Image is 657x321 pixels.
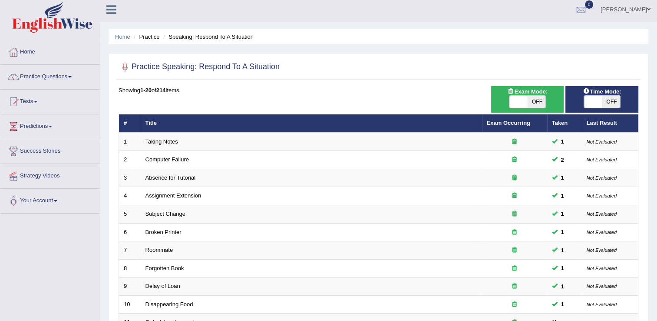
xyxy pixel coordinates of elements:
[145,138,178,145] a: Taking Notes
[145,247,173,253] a: Roommate
[119,241,141,260] td: 7
[587,211,617,217] small: Not Evaluated
[558,137,568,146] span: You can still take this question
[487,246,542,254] div: Exam occurring question
[119,205,141,224] td: 5
[558,246,568,255] span: You can still take this question
[132,33,159,41] li: Practice
[587,193,617,198] small: Not Evaluated
[558,300,568,309] span: You can still take this question
[587,266,617,271] small: Not Evaluated
[0,164,99,186] a: Strategy Videos
[587,247,617,253] small: Not Evaluated
[145,301,193,308] a: Disappearing Food
[141,114,482,133] th: Title
[528,96,546,108] span: OFF
[587,230,617,235] small: Not Evaluated
[119,133,141,151] td: 1
[0,114,99,136] a: Predictions
[119,223,141,241] td: 6
[487,282,542,291] div: Exam occurring question
[119,187,141,205] td: 4
[487,264,542,273] div: Exam occurring question
[487,174,542,182] div: Exam occurring question
[0,189,99,211] a: Your Account
[145,156,189,163] a: Computer Failure
[145,229,182,235] a: Broken Printer
[487,192,542,200] div: Exam occurring question
[558,227,568,237] span: You can still take this question
[547,114,582,133] th: Taken
[587,157,617,162] small: Not Evaluated
[487,138,542,146] div: Exam occurring question
[119,86,638,94] div: Showing of items.
[558,191,568,201] span: You can still take this question
[119,259,141,278] td: 8
[115,33,130,40] a: Home
[119,295,141,314] td: 10
[145,265,184,271] a: Forgotten Book
[0,139,99,161] a: Success Stories
[119,114,141,133] th: #
[487,210,542,218] div: Exam occurring question
[585,0,594,9] span: 0
[487,156,542,164] div: Exam occurring question
[487,228,542,237] div: Exam occurring question
[119,60,280,74] h2: Practice Speaking: Respond To A Situation
[156,87,166,94] b: 214
[587,284,617,289] small: Not Evaluated
[602,96,620,108] span: OFF
[119,169,141,187] td: 3
[487,120,530,126] a: Exam Occurring
[491,86,564,113] div: Show exams occurring in exams
[579,87,624,96] span: Time Mode:
[558,173,568,182] span: You can still take this question
[140,87,152,94] b: 1-20
[558,264,568,273] span: You can still take this question
[0,65,99,87] a: Practice Questions
[487,301,542,309] div: Exam occurring question
[0,90,99,111] a: Tests
[119,151,141,169] td: 2
[558,209,568,218] span: You can still take this question
[558,155,568,164] span: You can still take this question
[504,87,551,96] span: Exam Mode:
[587,175,617,181] small: Not Evaluated
[145,174,196,181] a: Absence for Tutorial
[145,211,186,217] a: Subject Change
[558,282,568,291] span: You can still take this question
[582,114,638,133] th: Last Result
[145,283,180,289] a: Delay of Loan
[145,192,201,199] a: Assignment Extension
[161,33,254,41] li: Speaking: Respond To A Situation
[0,40,99,62] a: Home
[587,302,617,307] small: Not Evaluated
[587,139,617,144] small: Not Evaluated
[119,278,141,296] td: 9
